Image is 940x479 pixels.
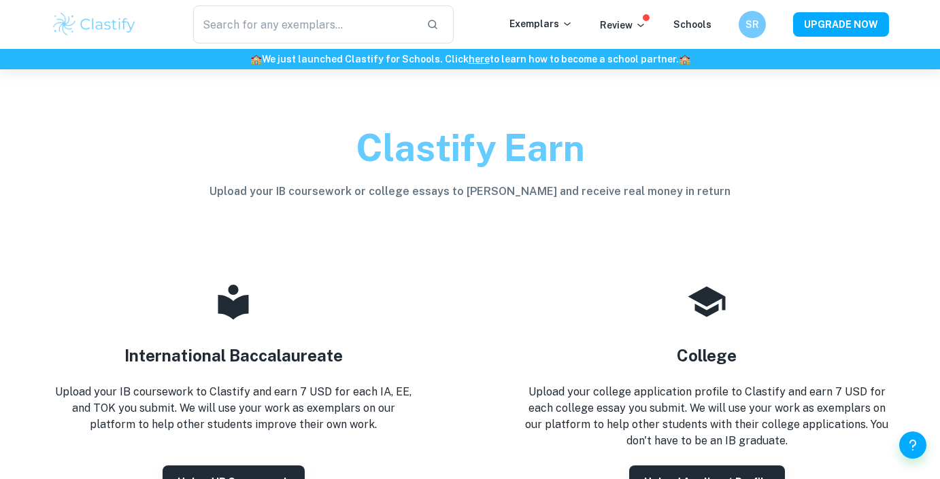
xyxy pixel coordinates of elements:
h6: SR [745,17,760,32]
button: Help and Feedback [899,431,926,459]
p: Exemplars [509,16,573,31]
img: Clastify logo [51,11,137,38]
h6: We just launched Clastify for Schools. Click to learn how to become a school partner. [3,52,937,67]
p: Review [600,18,646,33]
h6: Upload your IB coursework or college essays to [PERSON_NAME] and receive real money in return [209,183,731,200]
span: 🏫 [679,54,690,65]
span: 🏫 [250,54,262,65]
p: Upload your college application profile to Clastify and earn 7 USD for each college essay you sub... [524,384,889,449]
button: SR [739,11,766,38]
h4: International Baccalaureate [124,343,343,368]
button: UPGRADE NOW [793,12,889,37]
a: Schools [673,19,711,30]
span: Clastify Earn [356,126,585,169]
a: here [469,54,490,65]
input: Search for any exemplars... [193,5,416,43]
p: Upload your IB coursework to Clastify and earn 7 USD for each IA, EE, and TOK you submit. We will... [51,384,416,433]
h4: College [677,343,737,368]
